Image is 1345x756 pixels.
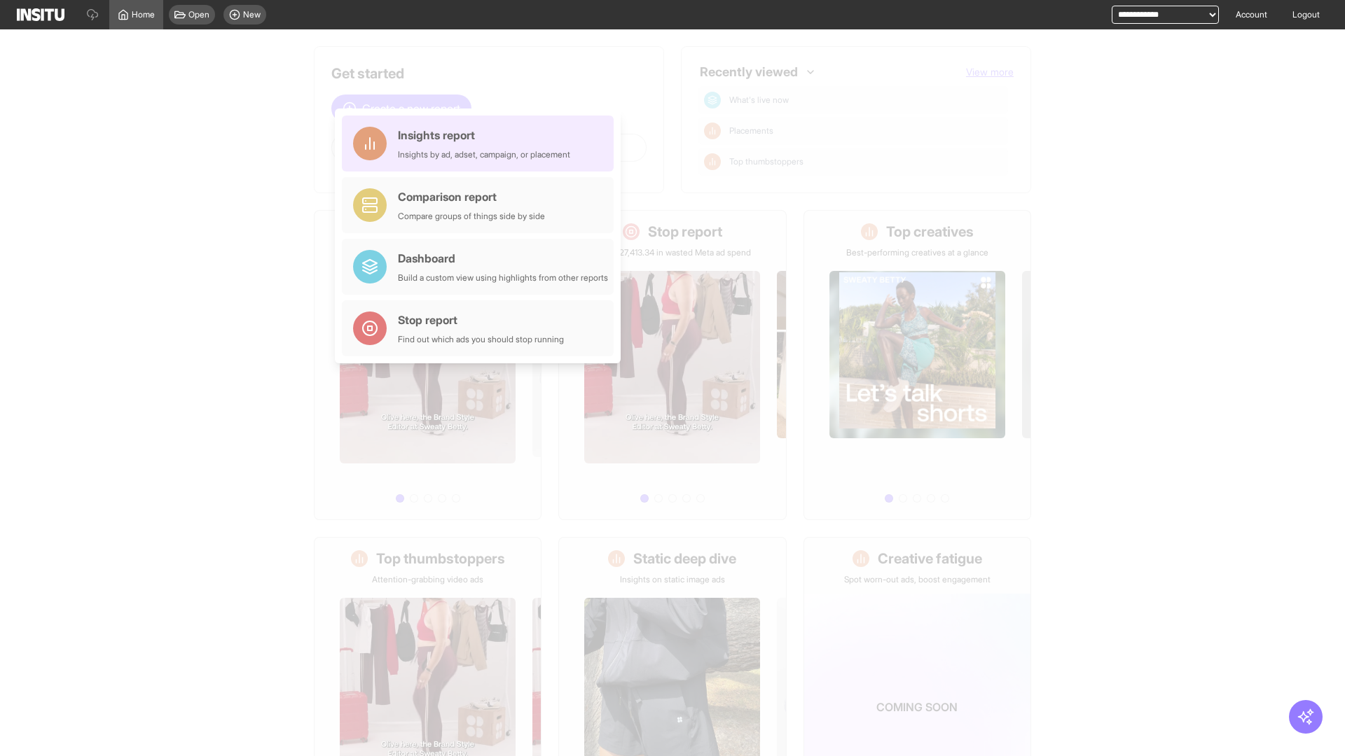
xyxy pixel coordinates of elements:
div: Compare groups of things side by side [398,211,545,222]
span: Open [188,9,209,20]
div: Build a custom view using highlights from other reports [398,272,608,283]
img: Logo [17,8,64,21]
span: New [243,9,261,20]
div: Insights report [398,127,570,143]
div: Dashboard [398,250,608,267]
div: Comparison report [398,188,545,205]
span: Home [132,9,155,20]
div: Stop report [398,311,564,328]
div: Insights by ad, adset, campaign, or placement [398,149,570,160]
div: Find out which ads you should stop running [398,334,564,345]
